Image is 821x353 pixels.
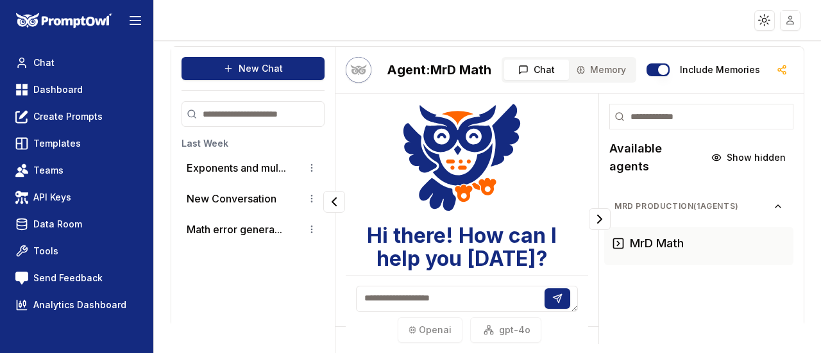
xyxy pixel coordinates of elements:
button: Conversation options [304,191,319,206]
button: Conversation options [304,222,319,237]
span: Chat [534,63,555,76]
h2: Available agents [609,140,704,176]
a: Send Feedback [10,267,143,290]
span: Templates [33,137,81,150]
a: Dashboard [10,78,143,101]
span: Send Feedback [33,272,103,284]
span: Tools [33,245,58,258]
a: Chat [10,51,143,74]
span: MrD Production ( 1 agents) [614,201,773,211]
img: feedback [15,272,28,284]
label: Include memories in the messages below [680,65,760,74]
a: Templates [10,132,143,155]
a: Analytics Dashboard [10,293,143,316]
button: Show hidden [704,147,793,168]
button: Include memories in the messages below [647,63,670,76]
a: API Keys [10,186,143,209]
button: Exponents and mul... [187,160,286,176]
h2: MrD Math [387,61,491,79]
button: Conversation options [304,160,319,176]
span: Analytics Dashboard [33,299,126,311]
span: Memory [590,63,626,76]
h3: Last Week [182,137,325,150]
button: Math error genera... [187,222,282,237]
button: Collapse panel [323,191,345,213]
button: Collapse panel [589,208,611,230]
h3: MrD Math [630,234,684,252]
img: PromptOwl [16,13,112,29]
span: Dashboard [33,83,83,96]
img: placeholder-user.jpg [781,11,800,29]
a: Teams [10,159,143,182]
span: API Keys [33,191,71,204]
button: MrD Production(1agents) [604,196,793,217]
button: Talk with Hootie [346,57,371,83]
a: Tools [10,240,143,263]
button: New Chat [182,57,325,80]
span: Teams [33,164,63,177]
span: Show hidden [727,151,786,164]
img: Welcome Owl [403,78,521,214]
img: Bot [346,57,371,83]
span: Create Prompts [33,110,103,123]
span: Chat [33,56,55,69]
a: Create Prompts [10,105,143,128]
p: New Conversation [187,191,276,206]
a: Data Room [10,213,143,236]
h3: Hi there! How can I help you [DATE]? [346,224,578,270]
span: Data Room [33,218,82,231]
